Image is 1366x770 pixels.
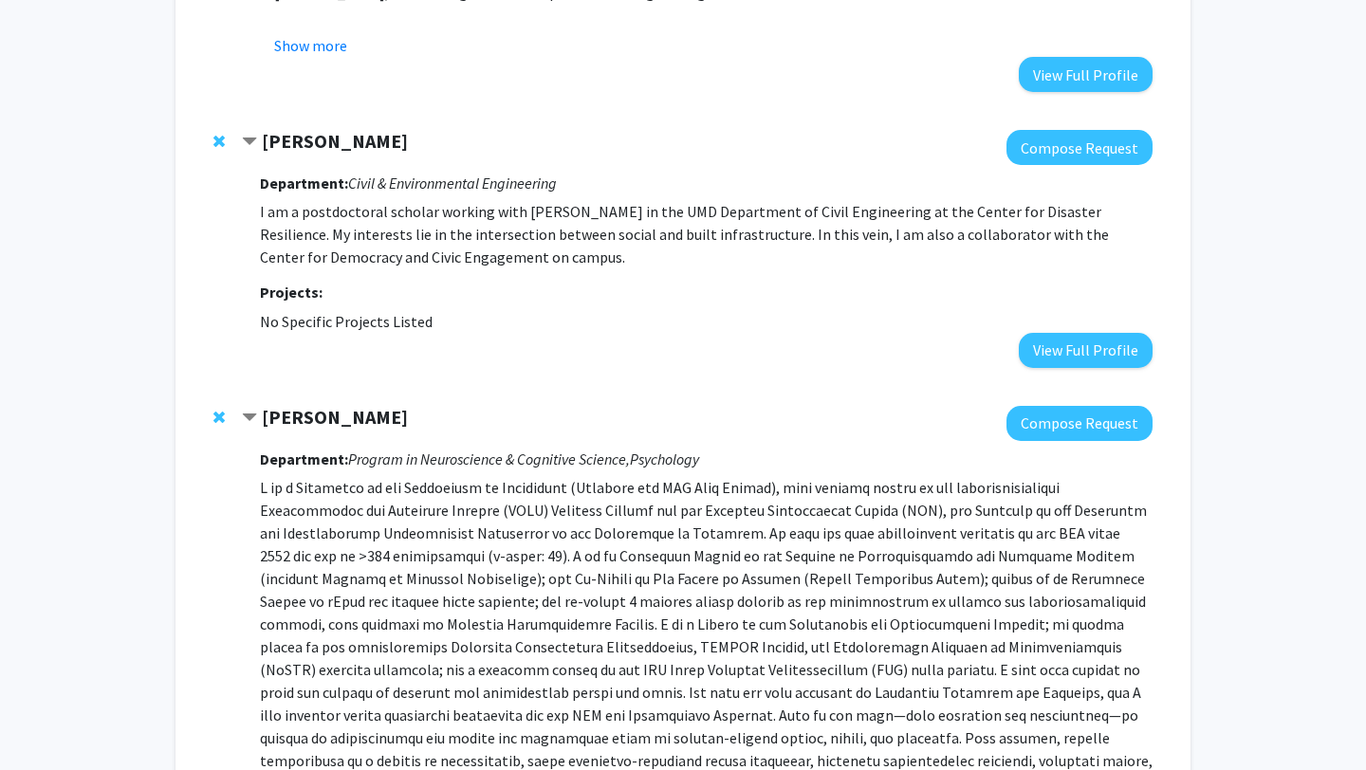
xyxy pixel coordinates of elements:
[1019,57,1153,92] button: View Full Profile
[213,410,225,425] span: Remove Alexander Shackman from bookmarks
[1019,333,1153,368] button: View Full Profile
[1006,130,1153,165] button: Compose Request to Gretchen Bella
[262,405,408,429] strong: [PERSON_NAME]
[348,449,630,468] i: Program in Neuroscience & Cognitive Science,
[274,34,347,57] button: Show more
[260,174,348,192] strong: Department:
[348,174,557,192] i: Civil & Environmental Engineering
[260,200,1153,268] p: I am a postdoctoral scholar working with [PERSON_NAME] in the UMD Department of Civil Engineering...
[262,129,408,153] strong: [PERSON_NAME]
[260,283,323,302] strong: Projects:
[242,135,257,150] span: Contract Gretchen Bella Bookmark
[1006,406,1153,441] button: Compose Request to Alexander Shackman
[242,411,257,426] span: Contract Alexander Shackman Bookmark
[260,449,348,468] strong: Department:
[14,685,81,756] iframe: Chat
[260,312,433,331] span: No Specific Projects Listed
[630,449,699,468] i: Psychology
[213,134,225,149] span: Remove Gretchen Bella from bookmarks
